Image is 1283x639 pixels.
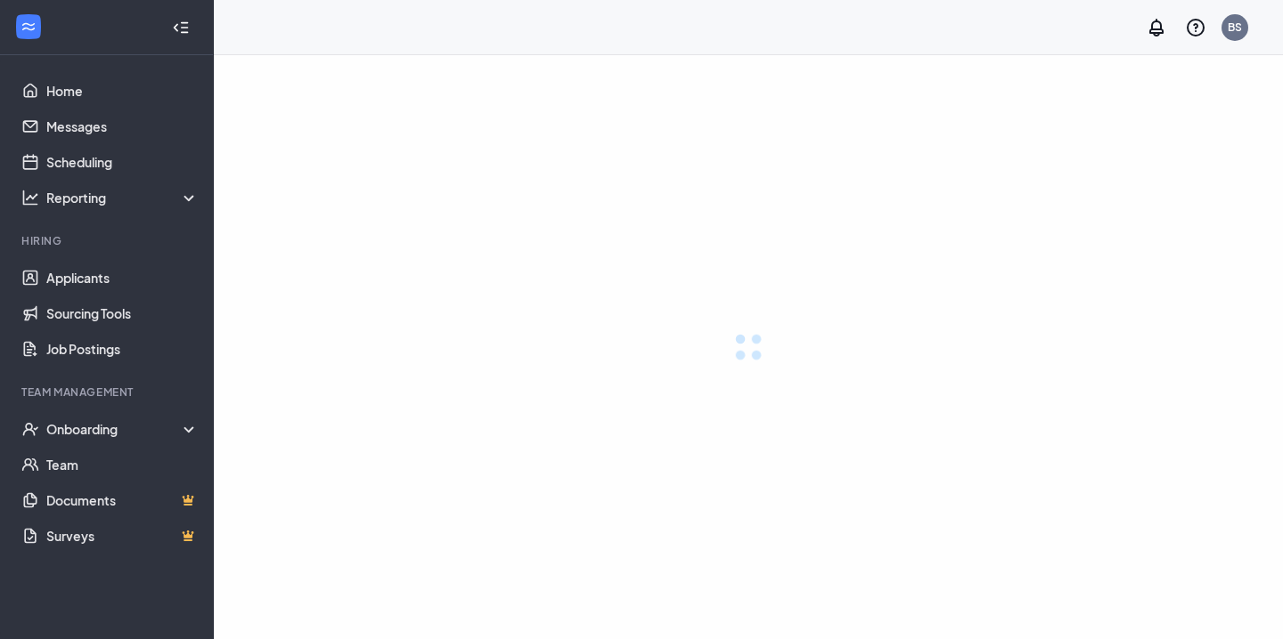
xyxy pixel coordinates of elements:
[1185,17,1206,38] svg: QuestionInfo
[46,518,199,554] a: SurveysCrown
[46,109,199,144] a: Messages
[46,420,200,438] div: Onboarding
[21,420,39,438] svg: UserCheck
[46,482,199,518] a: DocumentsCrown
[21,233,195,248] div: Hiring
[46,295,199,331] a: Sourcing Tools
[46,260,199,295] a: Applicants
[20,18,37,36] svg: WorkstreamLogo
[46,189,200,206] div: Reporting
[46,144,199,180] a: Scheduling
[21,384,195,400] div: Team Management
[172,19,190,36] svg: Collapse
[46,73,199,109] a: Home
[46,331,199,367] a: Job Postings
[46,447,199,482] a: Team
[1228,20,1242,35] div: BS
[1146,17,1167,38] svg: Notifications
[21,189,39,206] svg: Analysis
